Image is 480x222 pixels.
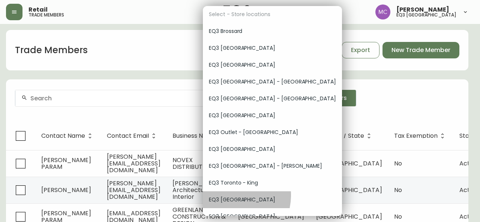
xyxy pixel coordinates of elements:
[203,107,342,124] div: EQ3 [GEOGRAPHIC_DATA]
[209,44,336,52] span: EQ3 [GEOGRAPHIC_DATA]
[209,61,336,69] span: EQ3 [GEOGRAPHIC_DATA]
[203,124,342,141] div: EQ3 Outlet - [GEOGRAPHIC_DATA]
[209,213,336,221] span: EQ3 [GEOGRAPHIC_DATA]
[209,128,336,136] span: EQ3 Outlet - [GEOGRAPHIC_DATA]
[203,40,342,57] div: EQ3 [GEOGRAPHIC_DATA]
[203,191,342,208] div: EQ3 [GEOGRAPHIC_DATA]
[203,158,342,174] div: EQ3 [GEOGRAPHIC_DATA] - [PERSON_NAME]
[209,78,336,86] span: EQ3 [GEOGRAPHIC_DATA] - [GEOGRAPHIC_DATA]
[209,162,336,170] span: EQ3 [GEOGRAPHIC_DATA] - [PERSON_NAME]
[209,145,336,153] span: EQ3 [GEOGRAPHIC_DATA]
[203,57,342,73] div: EQ3 [GEOGRAPHIC_DATA]
[203,174,342,191] div: EQ3 Toronto - King
[203,23,342,40] div: EQ3 Brossard
[209,95,336,103] span: EQ3 [GEOGRAPHIC_DATA] - [GEOGRAPHIC_DATA]
[203,73,342,90] div: EQ3 [GEOGRAPHIC_DATA] - [GEOGRAPHIC_DATA]
[203,141,342,158] div: EQ3 [GEOGRAPHIC_DATA]
[209,112,336,119] span: EQ3 [GEOGRAPHIC_DATA]
[209,179,336,187] span: EQ3 Toronto - King
[203,90,342,107] div: EQ3 [GEOGRAPHIC_DATA] - [GEOGRAPHIC_DATA]
[209,196,336,204] span: EQ3 [GEOGRAPHIC_DATA]
[209,27,336,35] span: EQ3 Brossard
